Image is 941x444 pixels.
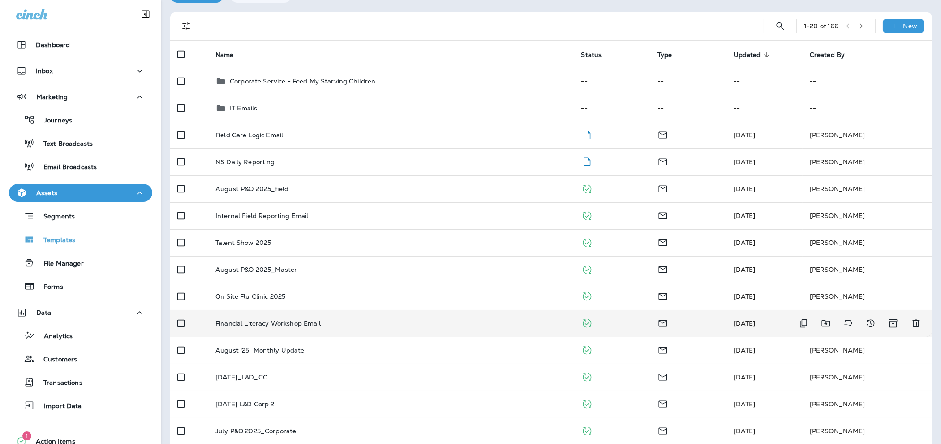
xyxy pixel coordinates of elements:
[36,189,57,196] p: Assets
[581,238,593,246] span: Published
[581,211,593,219] span: Published
[734,266,756,274] span: KeeAna Ward
[36,93,68,100] p: Marketing
[230,78,375,85] p: Corporate Service - Feed My Starving Children
[9,304,152,322] button: Data
[803,122,932,148] td: [PERSON_NAME]
[726,68,803,95] td: --
[657,292,668,300] span: Email
[581,51,614,59] span: Status
[215,293,285,300] p: On Site Flu Clinic 2025
[9,253,152,272] button: File Manager
[215,266,297,273] p: August P&O 2025_Master
[734,373,756,381] span: KeeAna Ward
[34,236,75,245] p: Templates
[581,265,593,273] span: Published
[803,391,932,418] td: [PERSON_NAME]
[884,314,902,332] button: Archive
[34,356,77,364] p: Customers
[803,229,932,256] td: [PERSON_NAME]
[734,427,756,435] span: Cydney Liberman
[862,314,880,332] button: View Changelog
[9,134,152,152] button: Text Broadcasts
[9,62,152,80] button: Inbox
[734,346,756,354] span: KeeAna Ward
[9,110,152,129] button: Journeys
[907,314,925,332] button: Delete
[9,206,152,226] button: Segments
[34,163,97,172] p: Email Broadcasts
[9,36,152,54] button: Dashboard
[35,332,73,341] p: Analytics
[734,212,756,220] span: KeeAna Ward
[810,51,845,59] span: Created By
[657,51,672,59] span: Type
[574,95,650,122] td: --
[804,22,839,30] div: 1 - 20 of 166
[657,238,668,246] span: Email
[581,157,593,165] span: Draft
[133,5,158,23] button: Collapse Sidebar
[215,320,321,327] p: Financial Literacy Workshop Email
[215,158,275,165] p: NS Daily Reporting
[9,277,152,296] button: Forms
[581,184,593,192] span: Published
[215,374,267,381] p: [DATE]_L&D_CC
[22,431,31,440] span: 1
[581,130,593,138] span: Draft
[726,95,803,122] td: --
[9,157,152,176] button: Email Broadcasts
[35,117,72,125] p: Journeys
[215,51,234,59] span: Name
[650,95,726,122] td: --
[734,51,761,59] span: Updated
[803,364,932,391] td: [PERSON_NAME]
[215,51,245,59] span: Name
[215,347,305,354] p: August '25_Monthly Update
[9,230,152,249] button: Templates
[657,265,668,273] span: Email
[581,399,593,407] span: Published
[734,131,756,139] span: KeeAna Ward
[9,88,152,106] button: Marketing
[581,372,593,380] span: Published
[36,41,70,48] p: Dashboard
[581,318,593,326] span: Published
[803,175,932,202] td: [PERSON_NAME]
[9,349,152,368] button: Customers
[657,211,668,219] span: Email
[230,104,257,112] p: IT Emails
[9,326,152,345] button: Analytics
[803,202,932,229] td: [PERSON_NAME]
[795,314,812,332] button: Duplicate
[9,184,152,202] button: Assets
[34,213,75,222] p: Segments
[177,17,195,35] button: Filters
[657,399,668,407] span: Email
[657,51,684,59] span: Type
[734,400,756,408] span: KeeAna Ward
[581,51,602,59] span: Status
[734,158,756,166] span: KeeAna Ward
[657,130,668,138] span: Email
[650,68,726,95] td: --
[817,314,835,332] button: Move to folder
[34,379,82,387] p: Transactions
[771,17,789,35] button: Search Templates
[215,239,271,246] p: Talent Show 2025
[215,131,283,139] p: Field Care Logic Email
[657,372,668,380] span: Email
[803,68,932,95] td: --
[657,157,668,165] span: Email
[36,67,53,74] p: Inbox
[803,337,932,364] td: [PERSON_NAME]
[9,373,152,392] button: Transactions
[581,292,593,300] span: Published
[581,345,593,353] span: Published
[657,426,668,434] span: Email
[34,260,84,268] p: File Manager
[734,239,756,247] span: KeeAna Ward
[803,283,932,310] td: [PERSON_NAME]
[657,184,668,192] span: Email
[215,400,274,408] p: [DATE] L&D Corp 2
